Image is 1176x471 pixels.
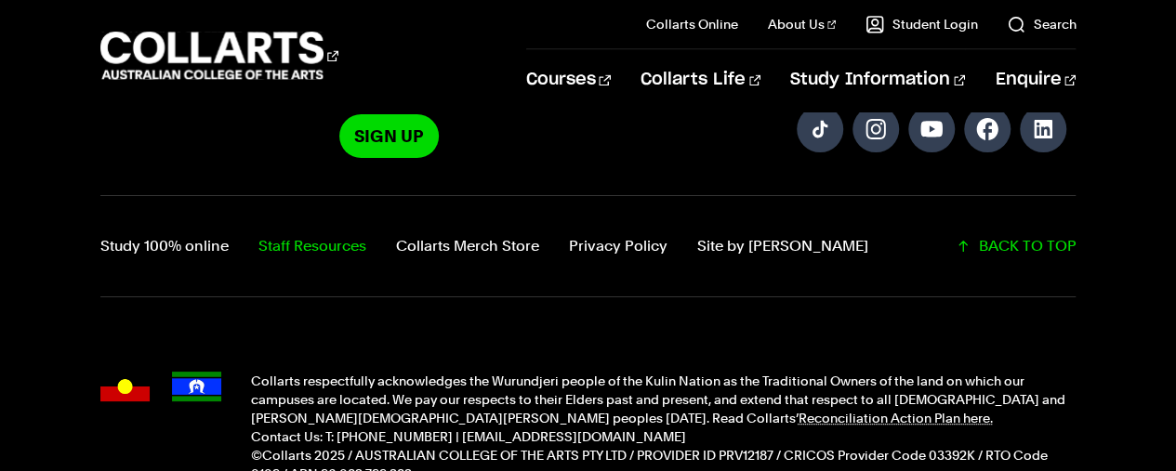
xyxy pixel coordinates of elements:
[100,233,229,259] a: Study 100% online
[641,49,760,111] a: Collarts Life
[865,15,977,33] a: Student Login
[646,15,738,33] a: Collarts Online
[100,195,1077,297] div: Additional links and back-to-top button
[100,233,868,259] nav: Footer navigation
[697,233,868,259] a: Site by Calico
[339,114,439,158] a: Sign Up
[790,49,965,111] a: Study Information
[908,106,955,152] a: Follow us on YouTube
[396,233,539,259] a: Collarts Merch Store
[569,233,667,259] a: Privacy Policy
[995,49,1076,111] a: Enquire
[100,29,338,82] div: Go to homepage
[799,411,993,425] a: Reconciliation Action Plan here.
[797,106,843,152] a: Follow us on TikTok
[251,372,1077,427] p: Collarts respectfully acknowledges the Wurundjeri people of the Kulin Nation as the Traditional O...
[526,49,611,111] a: Courses
[852,106,899,152] a: Follow us on Instagram
[258,233,366,259] a: Staff Resources
[100,372,150,401] img: Australian Aboriginal flag
[172,372,221,401] img: Torres Strait Islander flag
[956,233,1076,259] a: Scroll back to top of the page
[1020,106,1066,152] a: Follow us on LinkedIn
[1007,15,1076,33] a: Search
[964,106,1011,152] a: Follow us on Facebook
[251,427,1077,446] p: Contact Us: T: [PHONE_NUMBER] | [EMAIL_ADDRESS][DOMAIN_NAME]
[768,15,837,33] a: About Us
